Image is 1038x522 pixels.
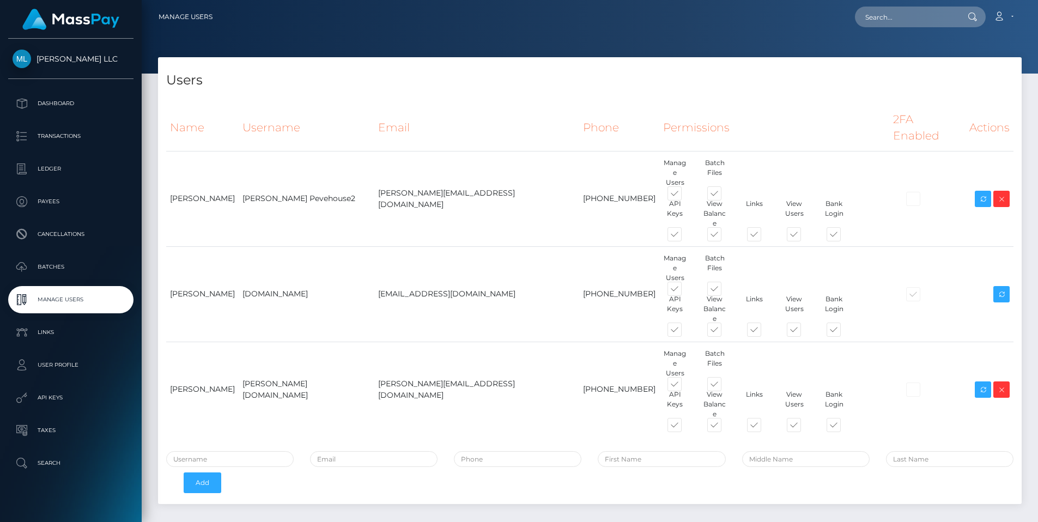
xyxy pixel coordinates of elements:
a: API Keys [8,384,133,411]
input: Email [310,451,438,467]
h4: Users [166,71,1013,90]
div: View Balance [695,294,735,324]
img: MiCard LLC [13,50,31,68]
p: Batches [13,259,129,275]
td: [PERSON_NAME][EMAIL_ADDRESS][DOMAIN_NAME] [374,342,579,437]
td: [PERSON_NAME][DOMAIN_NAME] [239,342,374,437]
button: Add [184,472,221,493]
div: Bank Login [814,199,854,228]
div: View Users [774,390,814,419]
div: View Users [774,199,814,228]
th: Phone [579,105,659,151]
p: Cancellations [13,226,129,242]
input: Phone [454,451,581,467]
div: Batch Files [695,349,735,378]
div: Manage Users [655,349,695,378]
span: [PERSON_NAME] LLC [8,54,133,64]
p: Manage Users [13,292,129,308]
input: Username [166,451,294,467]
a: Taxes [8,417,133,444]
td: [PHONE_NUMBER] [579,151,659,246]
a: Batches [8,253,133,281]
td: [PERSON_NAME] [166,342,239,437]
td: [PERSON_NAME] Pevehouse2 [239,151,374,246]
a: Search [8,450,133,477]
a: Manage Users [8,286,133,313]
p: Taxes [13,422,129,439]
th: 2FA Enabled [889,105,965,151]
p: API Keys [13,390,129,406]
input: First Name [598,451,725,467]
p: Links [13,324,129,341]
div: Links [735,199,774,228]
a: Ledger [8,155,133,183]
p: User Profile [13,357,129,373]
div: View Users [774,294,814,324]
td: [PERSON_NAME][EMAIL_ADDRESS][DOMAIN_NAME] [374,151,579,246]
div: Manage Users [655,253,695,283]
input: Middle Name [742,451,870,467]
th: Permissions [659,105,889,151]
div: Links [735,390,774,419]
div: Bank Login [814,390,854,419]
td: [PHONE_NUMBER] [579,246,659,342]
a: Manage Users [159,5,213,28]
th: Actions [966,105,1013,151]
p: Search [13,455,129,471]
div: Batch Files [695,158,735,187]
p: Payees [13,193,129,210]
div: View Balance [695,390,735,419]
div: API Keys [655,199,695,228]
img: MassPay Logo [22,9,119,30]
div: Batch Files [695,253,735,283]
input: Search... [855,7,957,27]
input: Last Name [886,451,1013,467]
a: Links [8,319,133,346]
a: Dashboard [8,90,133,117]
p: Transactions [13,128,129,144]
th: Username [239,105,374,151]
th: Name [166,105,239,151]
a: Transactions [8,123,133,150]
div: Links [735,294,774,324]
div: Bank Login [814,294,854,324]
th: Email [374,105,579,151]
a: User Profile [8,351,133,379]
td: [PERSON_NAME] [166,151,239,246]
td: [PERSON_NAME] [166,246,239,342]
a: Cancellations [8,221,133,248]
p: Dashboard [13,95,129,112]
td: [PHONE_NUMBER] [579,342,659,437]
p: Ledger [13,161,129,177]
td: [EMAIL_ADDRESS][DOMAIN_NAME] [374,246,579,342]
div: API Keys [655,294,695,324]
a: Payees [8,188,133,215]
div: API Keys [655,390,695,419]
div: Manage Users [655,158,695,187]
div: View Balance [695,199,735,228]
td: [DOMAIN_NAME] [239,246,374,342]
